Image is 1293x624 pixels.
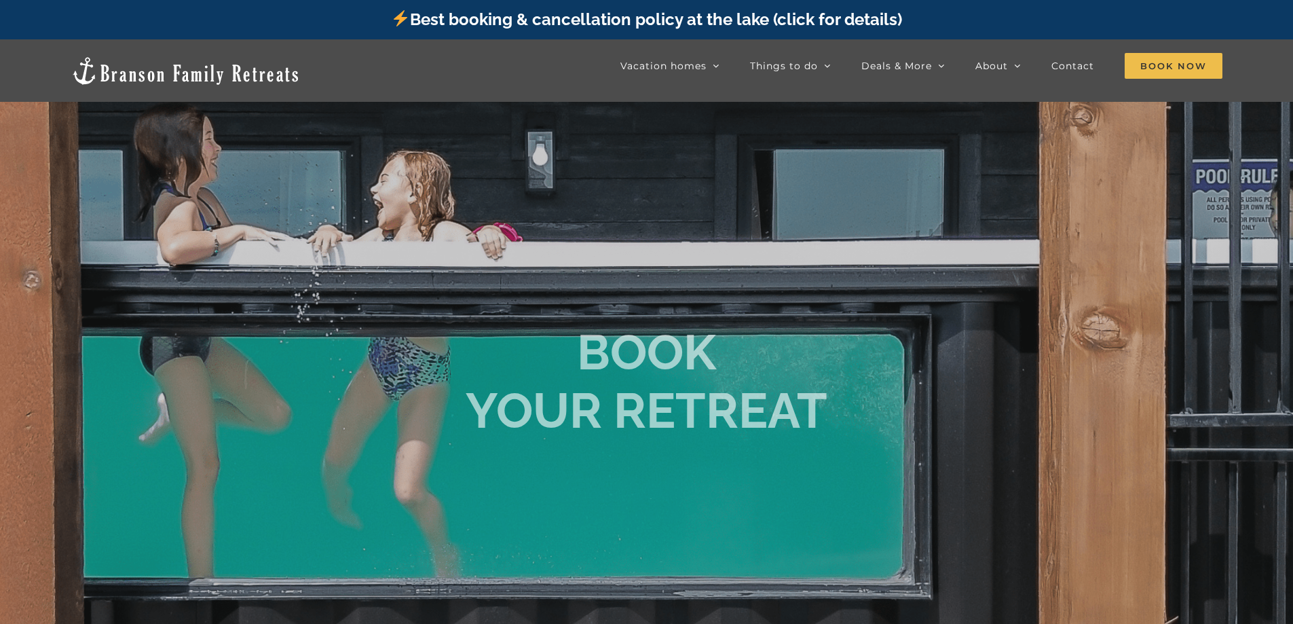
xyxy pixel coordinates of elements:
b: BOOK YOUR RETREAT [466,323,827,439]
span: Things to do [750,61,818,71]
a: Things to do [750,52,831,79]
span: Vacation homes [620,61,707,71]
a: About [975,52,1021,79]
img: Branson Family Retreats Logo [71,56,301,86]
span: Deals & More [861,61,932,71]
a: Best booking & cancellation policy at the lake (click for details) [391,10,901,29]
a: Deals & More [861,52,945,79]
span: Contact [1051,61,1094,71]
a: Contact [1051,52,1094,79]
a: Book Now [1125,52,1222,79]
a: Vacation homes [620,52,719,79]
img: ⚡️ [392,10,409,26]
span: Book Now [1125,53,1222,79]
span: About [975,61,1008,71]
nav: Main Menu [620,52,1222,79]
